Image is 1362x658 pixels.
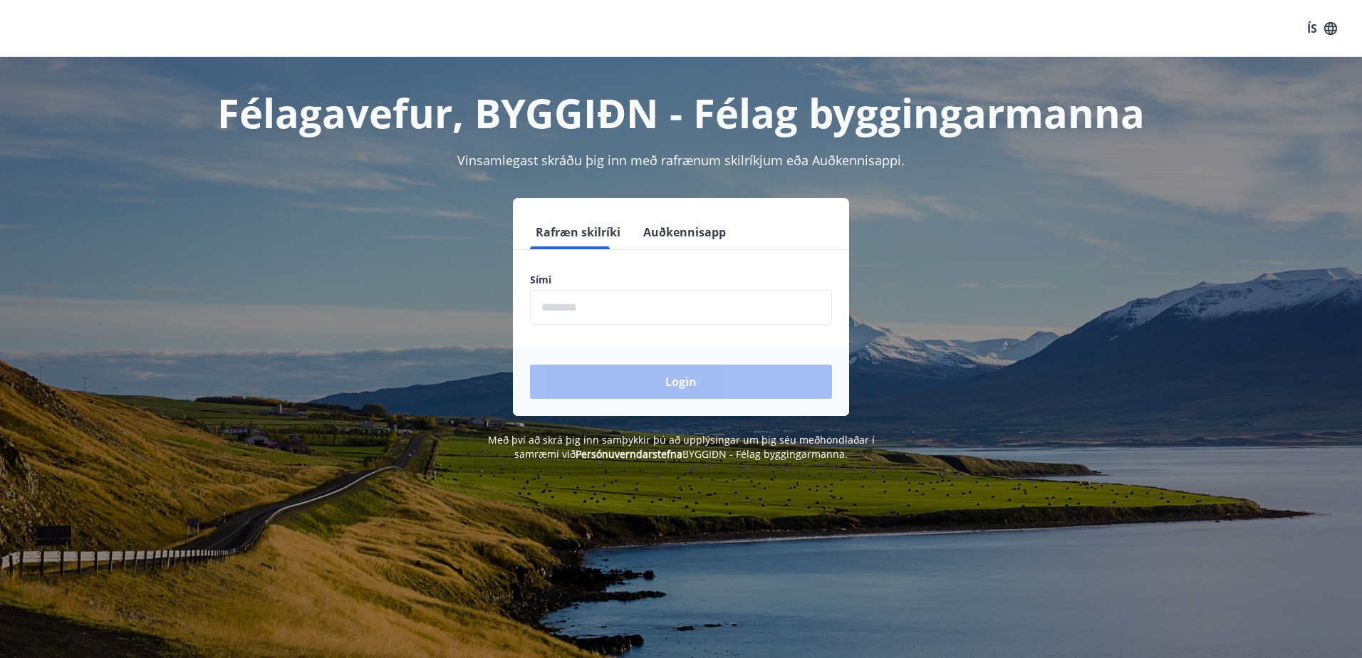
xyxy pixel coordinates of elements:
a: Persónuverndarstefna [576,447,682,461]
h1: Félagavefur, BYGGIÐN - Félag byggingarmanna [185,85,1177,140]
button: ÍS [1299,16,1345,41]
button: Rafræn skilríki [530,215,626,249]
span: Með því að skrá þig inn samþykkir þú að upplýsingar um þig séu meðhöndlaðar í samræmi við BYGGIÐN... [488,433,875,461]
span: Vinsamlegast skráðu þig inn með rafrænum skilríkjum eða Auðkennisappi. [457,152,905,169]
label: Sími [530,273,832,287]
button: Auðkennisapp [638,215,732,249]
